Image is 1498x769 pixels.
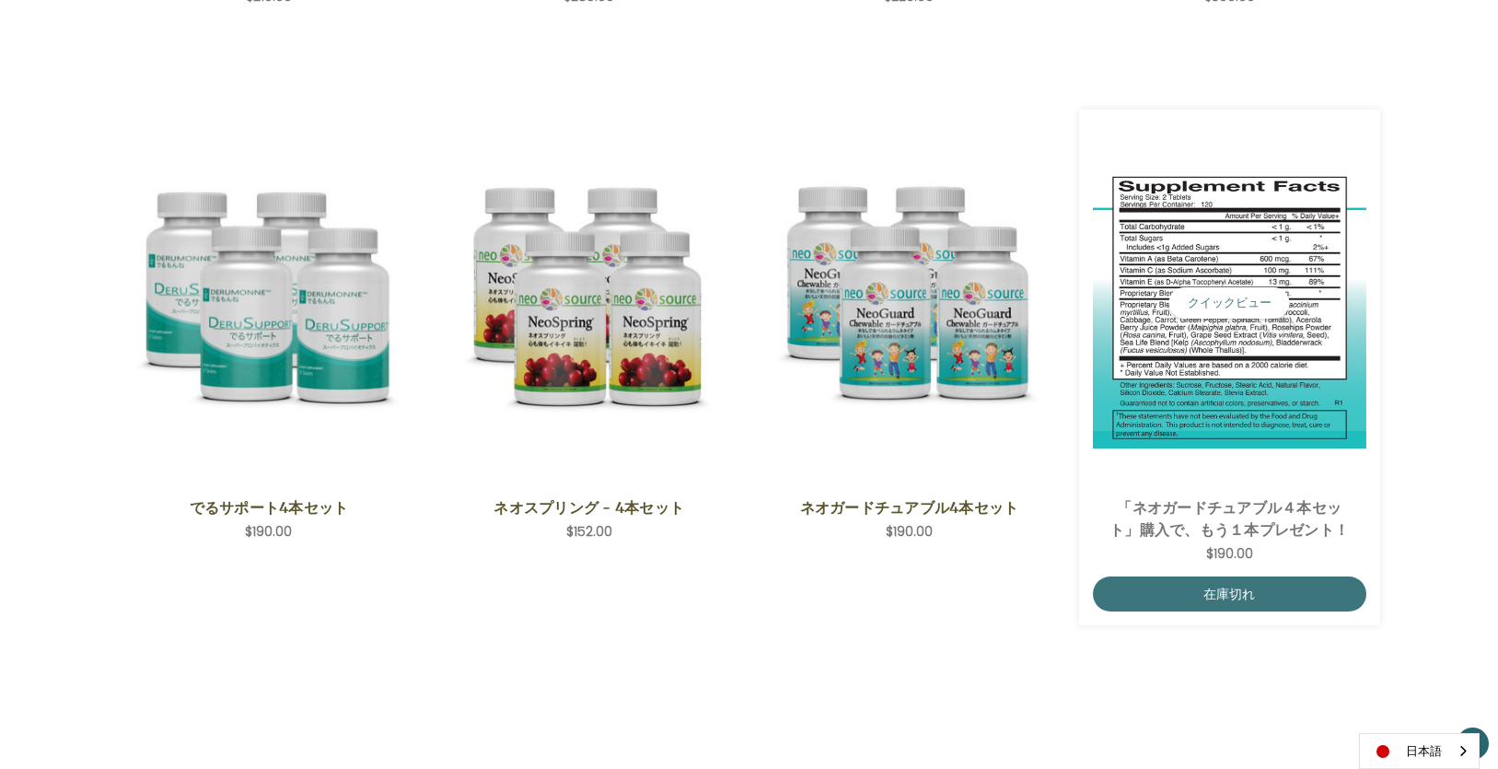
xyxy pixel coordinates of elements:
a: でるサポート4本セット [142,496,395,518]
span: $190.00 [1206,544,1253,563]
a: DeruSupport 4-Save Set,$190.00 [133,123,406,484]
button: クイックビュー [1169,287,1290,319]
img: でるサポート4本セット [133,167,406,440]
a: NeoGuard Chewable 4 Save Set,$190.00 [772,123,1046,484]
a: 「ネオガードチュアブル４本セット」購入で、もう１本プレゼント！ [1103,496,1356,541]
img: ネオガードチュアブル4本セット [772,167,1046,440]
span: $190.00 [886,522,933,541]
aside: Language selected: 日本語 [1359,733,1480,769]
a: ネオガードチュアブル4本セット [783,496,1036,518]
a: ネオスプリング - 4本セット [462,496,715,518]
a: NeoSpring - 4 Save Set,$152.00 [452,123,726,484]
img: ネオスプリング - 4本セット [452,167,726,440]
a: NeoGuard Chewable 4 Save Promo,$190.00 [1093,123,1366,484]
a: 日本語 [1360,734,1479,768]
div: Language [1359,733,1480,769]
span: $152.00 [566,522,612,541]
a: 在庫切れ [1093,577,1366,612]
span: $190.00 [245,522,292,541]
